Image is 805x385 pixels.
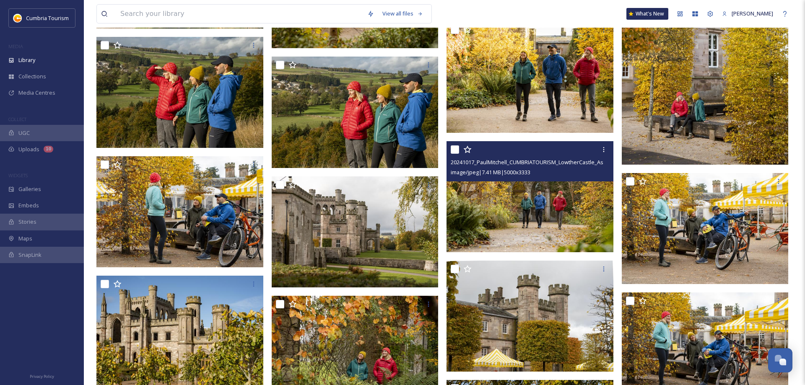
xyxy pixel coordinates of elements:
img: 20241017_PaulMitchell_CUMBRIATOURISM_LowtherCastle_Askham_-184.jpg [447,261,613,372]
span: COLLECT [8,116,26,122]
span: Cumbria Tourism [26,14,69,22]
img: 20241017_PaulMitchell_CUMBRIATOURISM_LowtherCastle_Askham_-171.jpg [96,156,263,268]
input: Search your library [116,5,363,23]
span: Uploads [18,145,39,153]
a: [PERSON_NAME] [718,5,777,22]
img: images.jpg [13,14,22,22]
span: Maps [18,235,32,243]
span: Library [18,56,35,64]
a: View all files [378,5,427,22]
img: 20241017_PaulMitchell_CUMBRIATOURISM_LowtherCastle_Askham_-199.jpg [96,37,263,148]
span: image/jpeg | 7.41 MB | 5000 x 3333 [451,168,530,176]
span: Galleries [18,185,41,193]
span: Collections [18,72,46,80]
span: Embeds [18,202,39,209]
span: Media Centres [18,89,55,97]
span: [PERSON_NAME] [732,10,773,17]
img: 20241017_PaulMitchell_CUMBRIATOURISM_LowtherCastle_Askham_-185.jpg [447,141,613,252]
a: What's New [626,8,668,20]
img: 20241017_PaulMitchell_CUMBRIATOURISM_LowtherCastle_Askham_-189.jpg [447,21,613,133]
img: 20241017_PaulMitchell_CUMBRIATOURISM_LowtherCastle_Askham_-174.jpg [622,173,789,284]
span: SnapLink [18,251,42,259]
img: 20241017_PaulMitchell_CUMBRIATOURISM_LowtherCastle_Askham_-201.jpg [272,57,439,168]
img: 20241017_PaulMitchell_CUMBRIATOURISM_LowtherCastle_Askham_-181.jpg [272,176,439,288]
span: 20241017_PaulMitchell_CUMBRIATOURISM_LowtherCastle_Askham_-185.jpg [451,158,639,166]
span: MEDIA [8,43,23,49]
span: UGC [18,129,30,137]
span: Stories [18,218,36,226]
a: Privacy Policy [30,371,54,381]
span: Privacy Policy [30,374,54,379]
button: Open Chat [768,348,792,372]
div: 10 [44,146,53,152]
span: WIDGETS [8,172,28,178]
